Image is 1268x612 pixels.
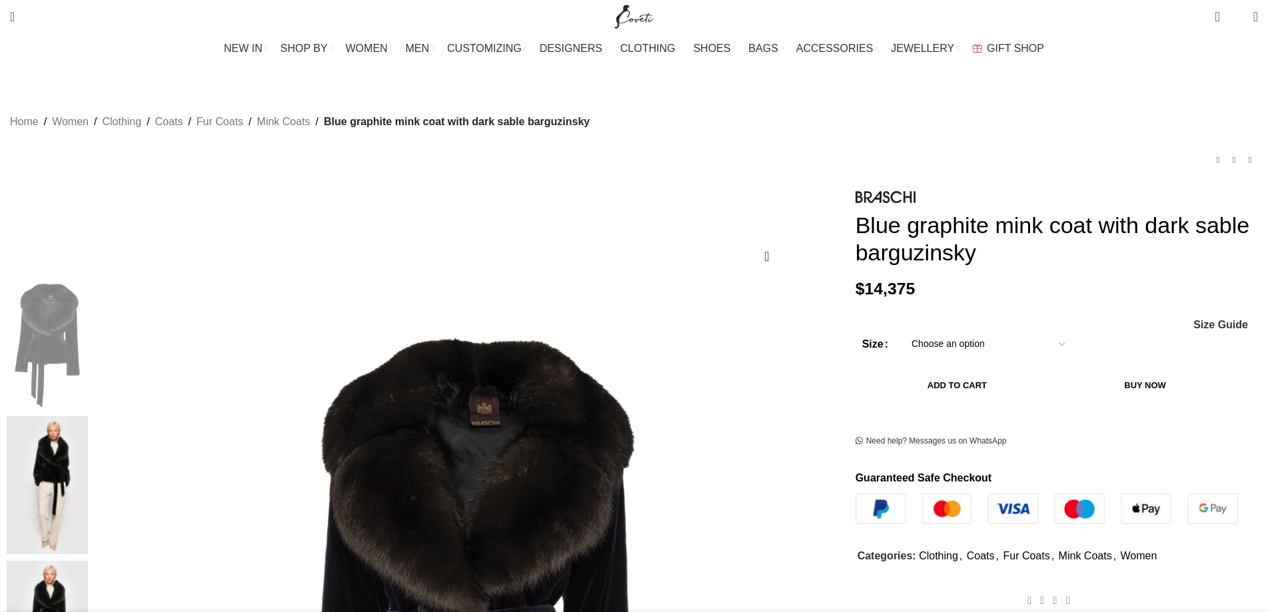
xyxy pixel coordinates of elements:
[447,35,526,62] a: CUSTOMIZING
[1051,547,1054,565] span: ,
[224,42,263,55] span: NEW IN
[748,35,782,62] a: BAGS
[155,113,183,131] a: Coats
[796,42,874,55] span: ACCESSORIES
[281,42,328,55] span: SHOP BY
[257,113,311,131] a: Mink Coats
[1230,3,1243,30] div: My Wishlist
[346,35,392,62] a: WOMEN
[7,416,88,554] img: Blue Mink fur Coats
[1208,3,1226,30] a: 0
[10,113,39,131] a: Home
[862,372,1053,400] button: Add to cart
[972,44,982,53] img: GiftBag
[959,547,962,565] span: ,
[972,35,1044,62] a: GIFT SHOP
[620,35,680,62] a: CLOTHING
[1121,550,1157,561] a: Women
[346,42,388,55] span: WOMEN
[891,35,959,62] a: JEWELLERY
[612,10,656,21] a: Site logo
[856,280,916,298] bdi: 14,375
[281,35,332,62] a: SHOP BY
[1242,152,1258,168] a: Next product
[967,550,995,561] a: Coats
[406,35,434,62] a: MEN
[796,35,878,62] a: ACCESSORIES
[862,336,888,353] label: Size
[1023,591,1036,611] a: Facebook social link
[10,113,590,131] nav: Breadcrumb
[1061,591,1074,611] a: WhatsApp social link
[891,42,954,55] span: JEWELLERY
[1193,320,1248,330] a: Size Guide
[406,42,430,55] span: MEN
[919,550,958,561] a: Clothing
[693,42,730,55] span: SHOES
[3,35,1265,62] div: Main navigation
[324,113,590,131] span: Blue graphite mink coat with dark sable barguzinsky
[1003,550,1049,561] a: Fur Coats
[1059,550,1112,561] a: Mink Coats
[197,113,243,131] a: Fur Coats
[1059,372,1231,400] button: Buy now
[1036,591,1049,611] a: X social link
[856,280,865,298] span: $
[856,493,1238,524] img: guaranteed-safe-checkout-bordered.j
[540,42,602,55] span: DESIGNERS
[856,212,1258,266] h1: Blue graphite mink coat with dark sable barguzinsky
[1049,591,1061,611] a: Pinterest social link
[856,191,916,204] img: BRASCHI
[1233,13,1243,23] span: 0
[102,113,141,131] a: Clothing
[987,42,1044,55] span: GIFT SHOP
[620,42,676,55] span: CLOTHING
[7,271,88,409] img: Coveti
[224,35,267,62] a: NEW IN
[3,3,21,30] a: Search
[856,472,992,483] strong: Guaranteed Safe Checkout
[447,42,522,55] span: CUSTOMIZING
[748,42,778,55] span: BAGS
[540,35,607,62] a: DESIGNERS
[1216,7,1226,17] span: 0
[693,35,735,62] a: SHOES
[996,547,999,565] span: ,
[1113,547,1116,565] span: ,
[856,436,1007,447] a: Need help? Messages us on WhatsApp
[52,113,89,131] a: Women
[858,550,916,561] span: Categories:
[1210,152,1226,168] a: Previous product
